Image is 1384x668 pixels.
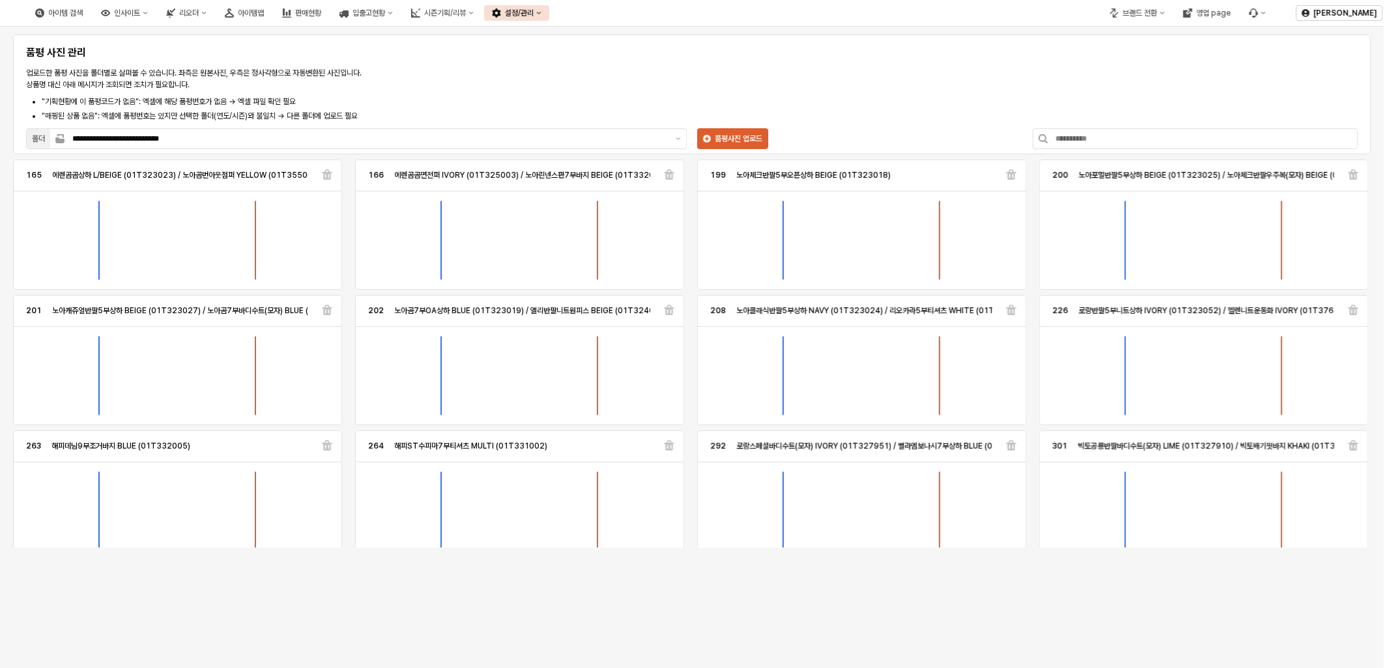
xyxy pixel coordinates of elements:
[424,8,466,18] div: 시즌기획/리뷰
[52,169,321,181] p: 에렌곰곰상하 L/BEIGE (01T323023) / 노아곰번아웃점퍼 YELLOW (01T355002)
[1052,171,1068,180] strong: 200
[710,306,726,315] strong: 208
[26,306,42,315] strong: 201
[736,440,1037,452] p: 로랑스페셜바디수트(모자) IVORY (01T327951) / 벨라엠보나시7부상하 BLUE (01T333054)
[736,169,891,181] p: 노아체크반팔5부오픈상하 BEIGE (01T323018)
[51,440,190,452] p: 해피데님9부조거바지 BLUE (01T332005)
[368,441,384,451] strong: 264
[1175,5,1239,21] button: 영업 page
[1052,441,1067,451] strong: 301
[217,5,272,21] button: 아이템맵
[48,8,83,18] div: 아이템 검색
[736,305,1027,316] p: 노아클래식반팔5부상하 NAVY (01T323024) / 리오카라5부티셔츠 WHITE (01T331001)
[42,110,799,122] li: "매핑된 상품 없음": 엑셀에 품평번호는 있지만 선택한 폴더(연도/시즌)와 불일치 → 다른 폴더에 업로드 필요
[353,8,385,18] div: 입출고현황
[1196,8,1231,18] div: 영업 page
[179,8,199,18] div: 리오더
[42,96,799,107] li: "기획현황에 이 품평코드가 없음": 엑셀에 해당 품평번호가 없음 → 엑셀 파일 확인 필요
[26,441,41,451] strong: 263
[26,171,42,180] strong: 165
[1123,8,1157,18] div: 브랜드 전환
[26,67,799,90] p: 업로드한 품평 사진을 폴더별로 살펴볼 수 있습니다. 좌측은 원본사진, 우측은 정사각형으로 자동변환된 사진입니다. 상품명 대신 아래 메시지가 조회되면 조치가 필요합니다.
[670,129,686,148] button: 제안 사항 표시
[238,8,264,18] div: 아이템맵
[710,441,726,451] strong: 292
[697,128,768,149] button: 품평사진 업로드
[32,132,45,145] div: 폴더
[1078,305,1352,316] p: 로랑반팔5부니트상하 IVORY (01T323052) / 헬렌니트운동화 IVORY (01T376452)
[1078,169,1382,181] p: 노아포멀반팔5부상하 BEIGE (01T323025) / 노아체크반팔우주복(모자) BEIGE (01T327502)
[332,5,401,21] button: 입출고현황
[27,5,91,21] button: 아이템 검색
[274,5,329,21] button: 판매현황
[114,8,140,18] div: 인사이트
[403,5,482,21] button: 시즌기획/리뷰
[394,305,667,316] p: 노아곰7부OA상하 BLUE (01T323019) / 앨리반팔니트원피스 BEIGE (01T324052)
[394,440,547,452] p: 해피ST수피마7부티셔츠 MULTI (01T331002)
[1296,5,1383,21] button: [PERSON_NAME]
[1241,5,1274,21] div: 버그 제보 및 기능 개선 요청
[52,305,358,316] p: 노아캐쥬얼반팔5부상하 BEIGE (01T323027) / 노아곰7부바디수트(모자) BLUE (01T327904)
[1102,5,1173,21] button: 브랜드 전환
[295,8,321,18] div: 판매현황
[26,46,799,59] h5: 품평 사진 관리
[715,133,762,144] p: 품평사진 업로드
[710,171,726,180] strong: 199
[394,169,667,181] p: 에렌곰곰면전퍼 IVORY (01T325003) / 노아린넨스판7부바지 BEIGE (01T332004)
[158,5,214,21] button: 리오더
[93,5,156,21] button: 인사이트
[1052,306,1068,315] strong: 226
[368,306,384,315] strong: 202
[1314,8,1377,18] p: [PERSON_NAME]
[484,5,549,21] button: 설정/관리
[505,8,534,18] div: 설정/관리
[1078,440,1363,452] p: 빅토공룡반팔바디수트(모자) LIME (01T327910) / 빅토배기핏바지 KHAKI (01T332001)
[368,171,384,180] strong: 166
